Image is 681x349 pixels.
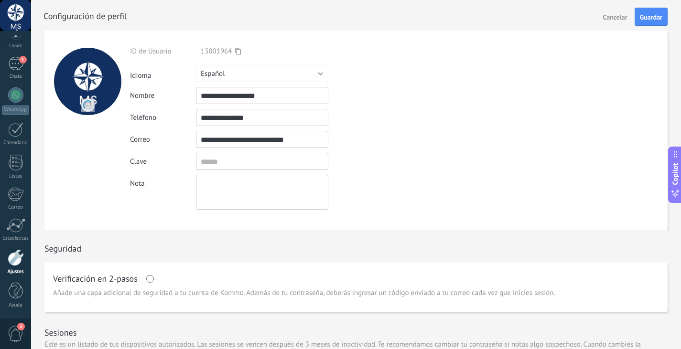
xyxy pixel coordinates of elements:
div: Chats [2,74,30,80]
span: 13801964 [201,47,232,56]
h1: Seguridad [44,243,81,254]
span: Cancelar [603,14,627,21]
span: Español [201,69,225,78]
div: Correo [2,204,30,211]
h1: Sesiones [44,327,76,338]
div: ID de Usuario [130,47,196,56]
span: 1 [19,56,27,63]
div: Ajustes [2,269,30,275]
button: Español [196,65,328,82]
span: Añade una capa adicional de seguridad a tu cuenta de Kommo. Además de tu contraseña, deberás ingr... [53,288,555,298]
div: Ayuda [2,302,30,308]
div: Listas [2,173,30,180]
div: Nombre [130,91,196,100]
div: Correo [130,135,196,144]
div: Teléfono [130,113,196,122]
div: Clave [130,157,196,166]
h1: Verificación en 2-pasos [53,275,138,283]
div: Idioma [130,67,196,80]
div: Leads [2,43,30,49]
div: Nota [130,175,196,188]
div: WhatsApp [2,106,29,115]
span: Guardar [640,14,662,21]
button: Cancelar [599,9,631,24]
button: Guardar [635,8,668,26]
div: Estadísticas [2,235,30,242]
span: Copilot [670,163,680,185]
span: 3 [17,323,25,330]
div: Calendario [2,140,30,146]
